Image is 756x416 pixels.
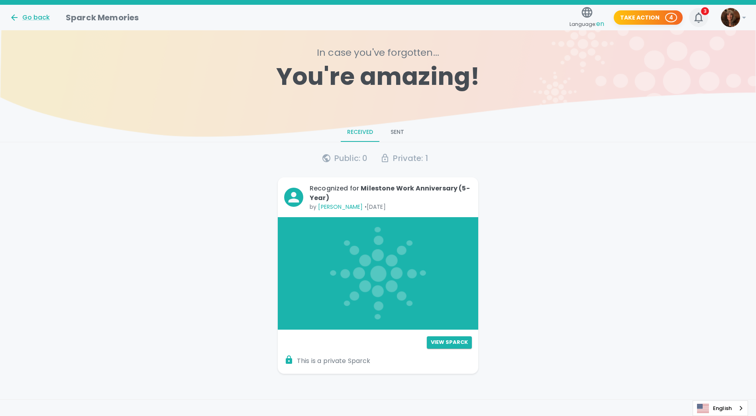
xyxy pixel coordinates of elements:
[701,7,709,15] span: 3
[341,123,379,142] button: Received
[614,10,683,25] button: Take Action 4
[693,400,748,416] aside: Language selected: English
[669,14,673,22] p: 4
[427,336,472,349] button: View Sparck
[596,19,604,28] span: en
[284,355,371,367] span: This is a private Sparck
[322,152,367,165] div: Public : 0
[310,203,472,211] p: by • [DATE]
[566,4,607,32] button: Language:en
[693,400,748,416] div: Language
[380,152,428,165] div: Private : 1
[310,184,470,202] span: Milestone Work Anniversary (5-Year)
[379,123,415,142] button: Sent
[278,217,478,330] div: No media
[318,203,363,211] a: [PERSON_NAME]
[10,13,50,22] button: Go back
[693,401,748,416] a: English
[310,184,472,203] p: Recognized for
[66,11,139,24] h1: Sparck Memories
[569,19,604,29] span: Language:
[721,8,740,27] img: Picture of Louann
[689,8,708,27] button: 3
